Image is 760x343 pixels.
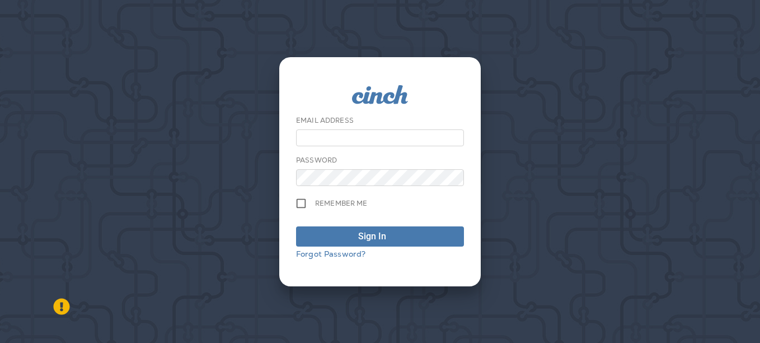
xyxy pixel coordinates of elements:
[296,249,365,259] a: Forgot Password?
[296,116,354,125] label: Email Address
[296,156,337,165] label: Password
[315,199,368,208] span: Remember me
[358,230,386,243] div: Sign In
[296,226,464,247] button: Sign In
